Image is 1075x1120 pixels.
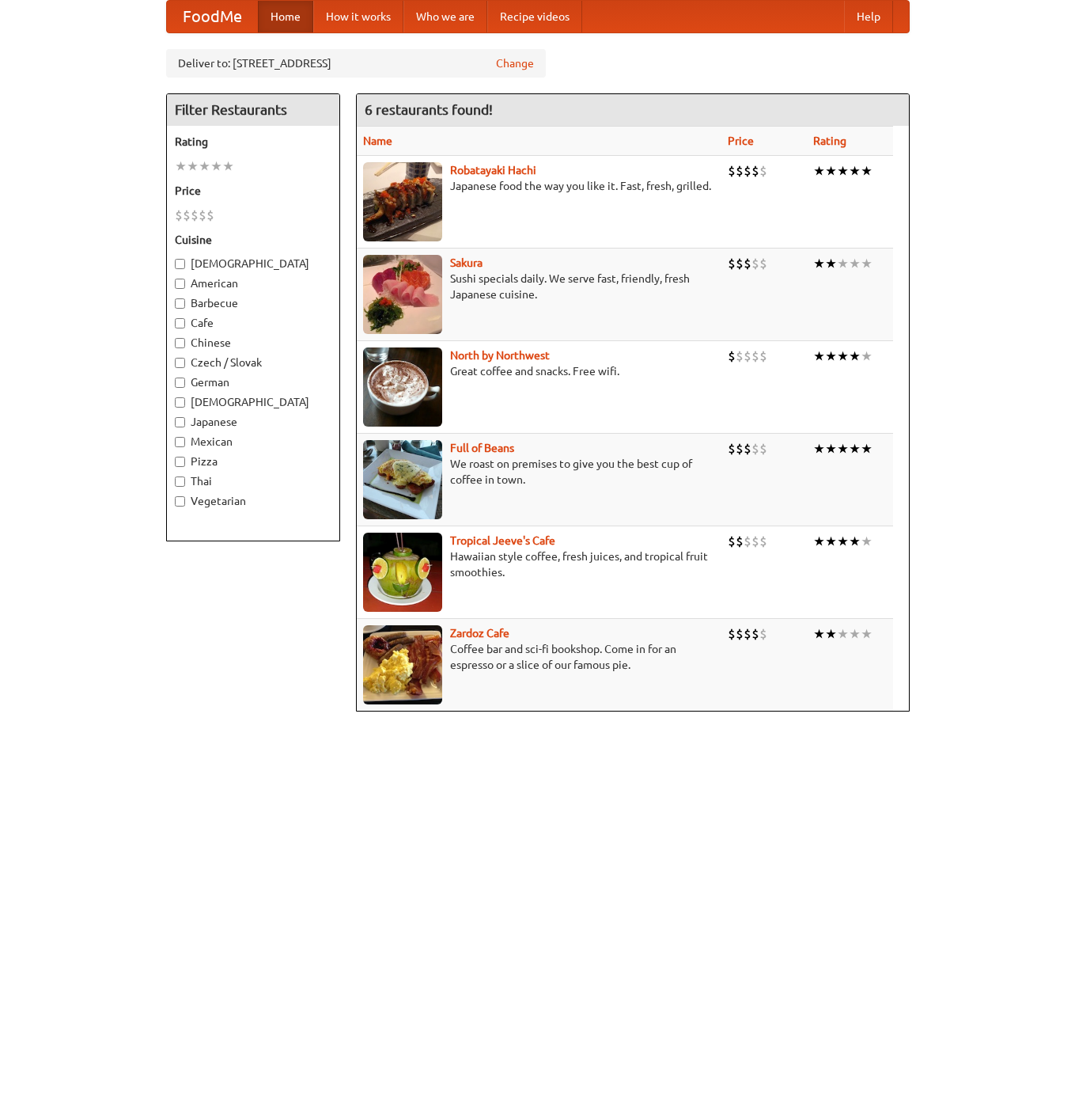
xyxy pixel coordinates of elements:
li: ★ [861,347,872,365]
li: ★ [861,440,872,457]
a: Full of Beans [450,442,514,454]
a: Recipe videos [487,1,582,32]
div: Deliver to: [STREET_ADDRESS] [166,49,546,78]
a: How it works [313,1,403,32]
input: American [175,279,185,289]
li: $ [751,255,759,272]
li: $ [759,440,767,457]
li: $ [199,207,206,224]
li: ★ [825,625,837,643]
li: ★ [825,533,837,550]
li: $ [759,255,767,272]
img: robatayaki.jpg [363,162,442,241]
li: ★ [861,533,872,550]
li: ★ [837,347,849,365]
li: ★ [175,158,187,175]
li: ★ [837,162,849,180]
li: ★ [825,347,837,365]
li: ★ [861,255,872,272]
li: $ [736,440,744,457]
h5: Cuisine [175,232,331,248]
input: Japanese [175,417,185,427]
li: $ [751,162,759,180]
li: $ [744,162,751,180]
a: Sakura [450,256,483,269]
li: $ [728,255,736,272]
p: Coffee bar and sci-fi bookshop. Come in for an espresso or a slice of our famous pie. [363,641,716,673]
input: Cafe [175,318,185,328]
a: Name [363,135,392,147]
label: Mexican [175,434,331,450]
li: $ [751,625,759,643]
a: Price [728,135,754,147]
p: We roast on premises to give you the best cup of coffee in town. [363,456,716,488]
li: ★ [825,440,837,457]
li: $ [736,255,744,272]
input: Mexican [175,437,185,447]
a: Robatayaki Hachi [450,164,536,177]
p: Sushi specials daily. We serve fast, friendly, fresh Japanese cuisine. [363,271,716,302]
a: Rating [813,135,846,147]
a: Change [496,55,534,71]
input: Barbecue [175,298,185,309]
li: $ [744,625,751,643]
a: Who we are [403,1,487,32]
li: ★ [813,347,825,365]
input: [DEMOGRAPHIC_DATA] [175,259,185,269]
a: Help [844,1,893,32]
li: $ [736,347,744,365]
li: $ [744,255,751,272]
a: Home [258,1,313,32]
li: ★ [222,158,234,175]
li: $ [744,347,751,365]
li: $ [736,625,744,643]
li: $ [751,347,759,365]
li: ★ [813,440,825,457]
li: ★ [849,440,861,457]
label: American [175,275,331,291]
li: ★ [199,158,210,175]
li: $ [206,207,214,224]
input: [DEMOGRAPHIC_DATA] [175,397,185,408]
label: Czech / Slovak [175,355,331,370]
img: jeeves.jpg [363,533,442,612]
li: ★ [825,255,837,272]
label: Japanese [175,414,331,430]
label: Vegetarian [175,493,331,509]
input: Pizza [175,457,185,467]
li: $ [744,440,751,457]
li: $ [759,162,767,180]
li: ★ [849,347,861,365]
li: ★ [837,625,849,643]
label: Chinese [175,335,331,351]
li: ★ [825,162,837,180]
li: ★ [187,158,199,175]
label: Cafe [175,315,331,331]
input: Vegetarian [175,496,185,507]
li: $ [759,625,767,643]
a: North by Northwest [450,349,550,362]
li: ★ [861,625,872,643]
p: Japanese food the way you like it. Fast, fresh, grilled. [363,178,716,194]
li: ★ [849,533,861,550]
li: $ [728,347,736,365]
input: Chinese [175,338,185,348]
li: $ [759,533,767,550]
li: $ [736,162,744,180]
a: Tropical Jeeve's Cafe [450,534,555,547]
li: $ [728,162,736,180]
li: $ [744,533,751,550]
a: FoodMe [167,1,258,32]
p: Great coffee and snacks. Free wifi. [363,363,716,379]
label: [DEMOGRAPHIC_DATA] [175,256,331,271]
label: German [175,374,331,390]
a: Zardoz Cafe [450,627,509,640]
li: ★ [837,533,849,550]
label: [DEMOGRAPHIC_DATA] [175,394,331,410]
p: Hawaiian style coffee, fresh juices, and tropical fruit smoothies. [363,549,716,580]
